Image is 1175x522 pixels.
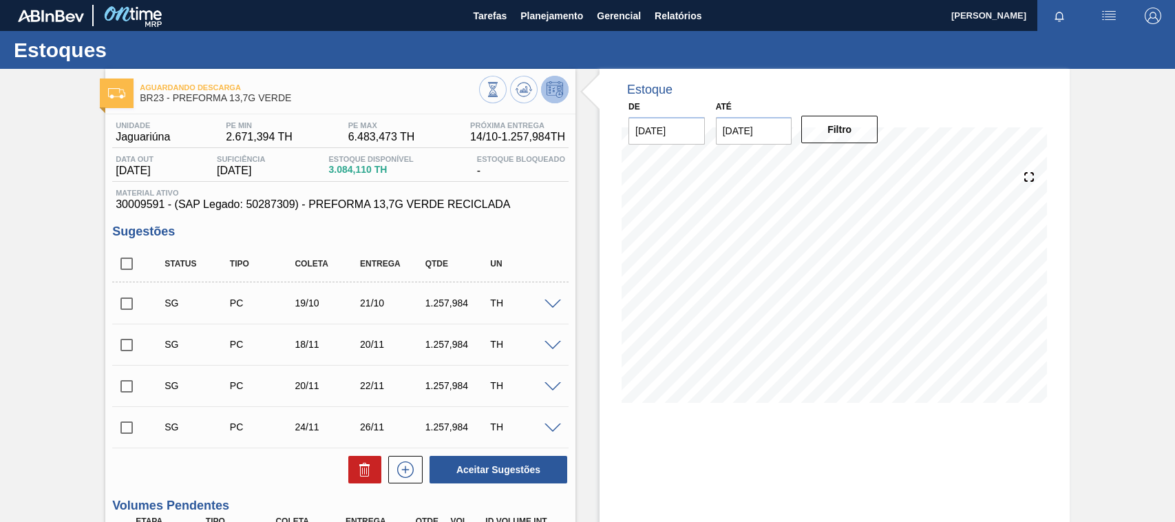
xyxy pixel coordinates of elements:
[422,297,494,309] div: 1.257,984
[161,259,233,269] div: Status
[341,456,381,483] div: Excluir Sugestões
[487,259,558,269] div: UN
[422,421,494,432] div: 1.257,984
[226,259,298,269] div: Tipo
[291,421,363,432] div: 24/11/2025
[348,131,415,143] span: 6.483,473 TH
[597,8,641,24] span: Gerencial
[357,380,428,391] div: 22/11/2025
[422,259,494,269] div: Qtde
[357,259,428,269] div: Entrega
[328,165,413,175] span: 3.084,110 TH
[487,339,558,350] div: TH
[226,421,298,432] div: Pedido de Compra
[291,259,363,269] div: Coleta
[112,499,569,513] h3: Volumes Pendentes
[716,102,732,112] label: Até
[226,339,298,350] div: Pedido de Compra
[116,165,154,177] span: [DATE]
[291,380,363,391] div: 20/11/2025
[291,297,363,309] div: 19/10/2025
[348,121,415,129] span: PE MAX
[430,456,567,483] button: Aceitar Sugestões
[628,102,640,112] label: De
[627,83,673,97] div: Estoque
[655,8,701,24] span: Relatórios
[226,297,298,309] div: Pedido de Compra
[226,380,298,391] div: Pedido de Compra
[628,117,705,145] input: dd/mm/yyyy
[477,155,565,163] span: Estoque Bloqueado
[487,421,558,432] div: TH
[291,339,363,350] div: 18/11/2025
[716,117,792,145] input: dd/mm/yyyy
[116,155,154,163] span: Data out
[1037,6,1081,25] button: Notificações
[161,421,233,432] div: Sugestão Criada
[108,88,125,98] img: Ícone
[116,121,170,129] span: Unidade
[161,297,233,309] div: Sugestão Criada
[801,116,878,143] button: Filtro
[487,380,558,391] div: TH
[140,93,479,103] span: BR23 - PREFORMA 13,7G VERDE
[14,42,258,58] h1: Estoques
[226,121,293,129] span: PE MIN
[1145,8,1161,24] img: Logout
[217,155,265,163] span: Suficiência
[217,165,265,177] span: [DATE]
[510,76,538,103] button: Atualizar Gráfico
[1101,8,1117,24] img: userActions
[357,421,428,432] div: 26/11/2025
[112,225,569,239] h3: Sugestões
[487,297,558,309] div: TH
[161,339,233,350] div: Sugestão Criada
[473,8,507,24] span: Tarefas
[140,83,479,92] span: Aguardando Descarga
[474,155,569,177] div: -
[470,131,565,143] span: 14/10 - 1.257,984 TH
[479,76,507,103] button: Visão Geral dos Estoques
[116,131,170,143] span: Jaguariúna
[18,10,84,22] img: TNhmsLtSVTkK8tSr43FrP2fwEKptu5GPRR3wAAAABJRU5ErkJggg==
[422,380,494,391] div: 1.257,984
[357,339,428,350] div: 20/11/2025
[328,155,413,163] span: Estoque Disponível
[520,8,583,24] span: Planejamento
[470,121,565,129] span: Próxima Entrega
[541,76,569,103] button: Desprogramar Estoque
[381,456,423,483] div: Nova sugestão
[357,297,428,309] div: 21/10/2025
[422,339,494,350] div: 1.257,984
[116,198,565,211] span: 30009591 - (SAP Legado: 50287309) - PREFORMA 13,7G VERDE RECICLADA
[423,455,569,485] div: Aceitar Sugestões
[161,380,233,391] div: Sugestão Criada
[226,131,293,143] span: 2.671,394 TH
[116,189,565,197] span: Material ativo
